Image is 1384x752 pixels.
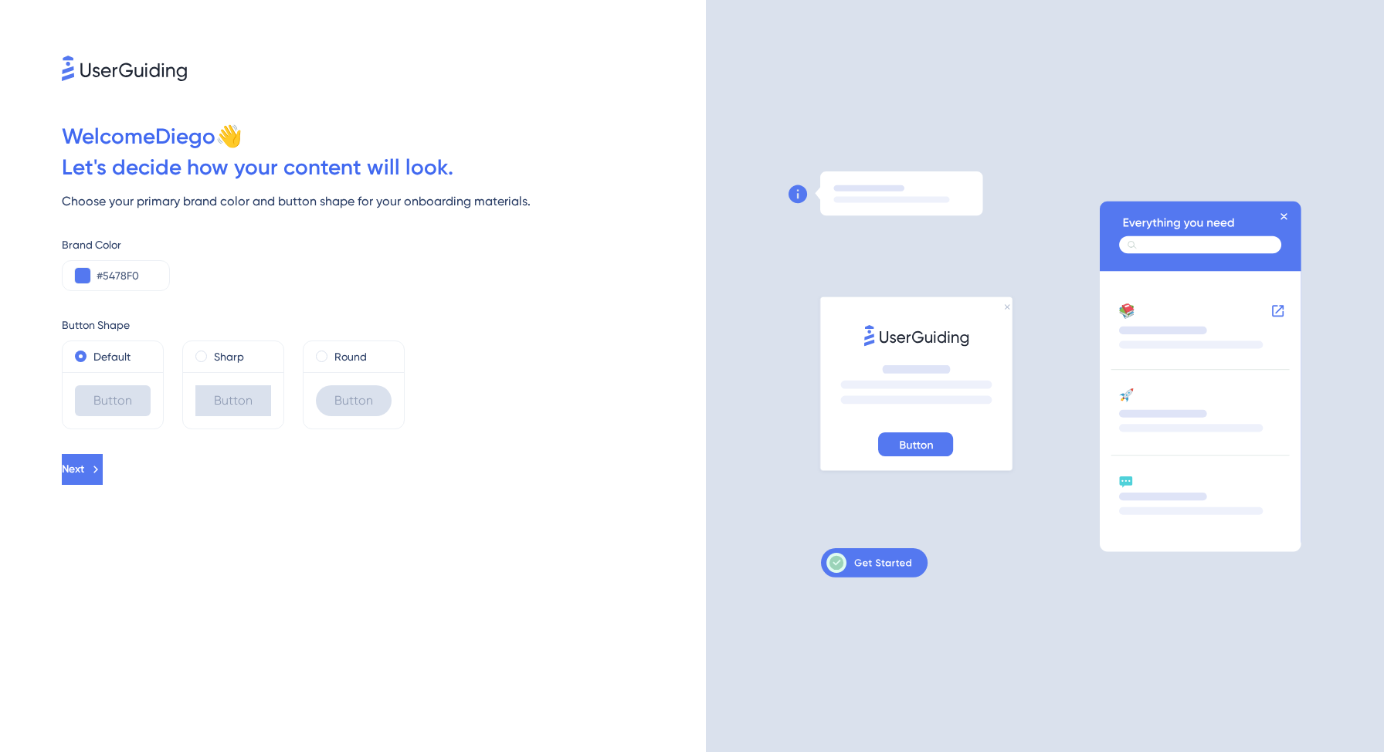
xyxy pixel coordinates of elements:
[62,235,706,254] div: Brand Color
[195,385,271,416] div: Button
[62,454,103,485] button: Next
[75,385,151,416] div: Button
[62,460,84,479] span: Next
[62,152,706,183] div: Let ' s decide how your content will look.
[316,385,392,416] div: Button
[62,121,706,152] div: Welcome Diego 👋
[334,347,367,366] label: Round
[93,347,131,366] label: Default
[62,316,706,334] div: Button Shape
[62,192,706,211] div: Choose your primary brand color and button shape for your onboarding materials.
[214,347,244,366] label: Sharp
